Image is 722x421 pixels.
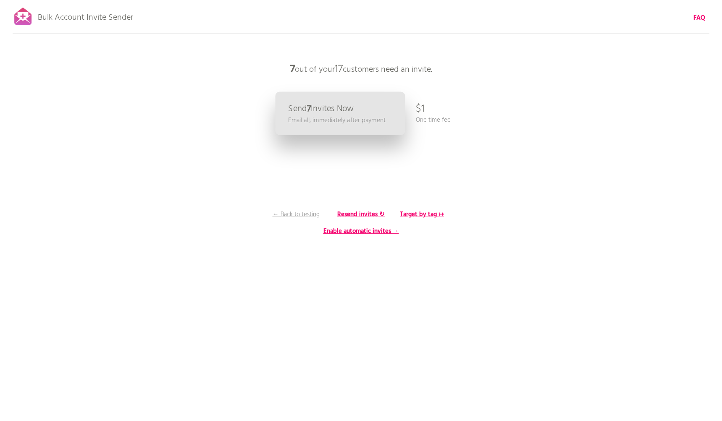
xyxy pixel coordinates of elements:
p: out of your customers need an invite. [235,57,487,82]
p: Send Invites Now [288,105,354,113]
a: FAQ [693,13,705,23]
b: 7 [290,61,295,78]
span: 17 [335,61,343,78]
b: Resend invites ↻ [337,209,385,220]
b: Enable automatic invites → [323,226,399,236]
p: One time fee [416,115,451,125]
p: Bulk Account Invite Sender [38,5,133,26]
b: 7 [307,102,310,116]
p: ← Back to testing [265,210,328,219]
b: Target by tag ↦ [400,209,444,220]
p: Email all, immediately after payment [288,115,386,125]
p: $1 [416,97,425,122]
a: Send7Invites Now Email all, immediately after payment [275,92,405,135]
